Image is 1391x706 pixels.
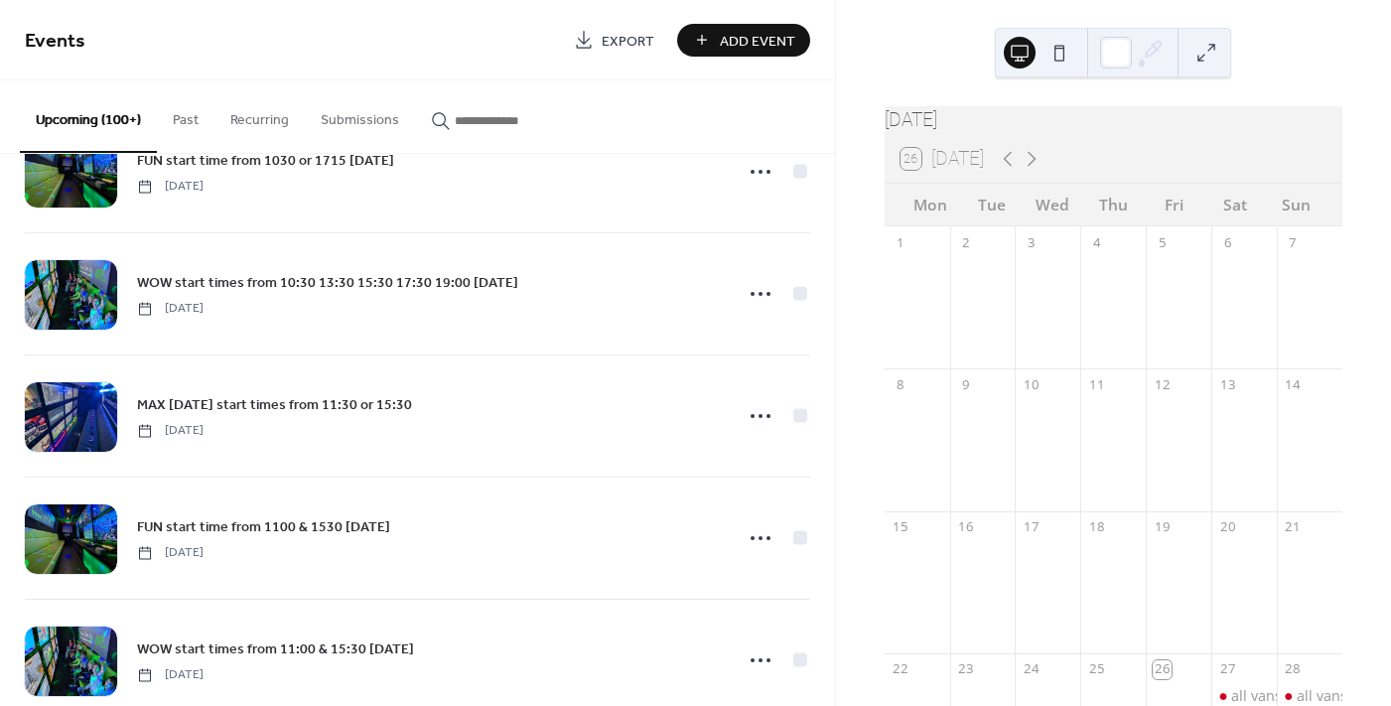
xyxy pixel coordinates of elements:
div: 7 [1284,233,1302,251]
a: WOW start times from 10:30 13:30 15:30 17:30 19:00 [DATE] [137,271,518,294]
span: [DATE] [137,544,204,562]
div: Tue [961,184,1022,226]
div: 25 [1088,660,1106,678]
a: MAX [DATE] start times from 11:30 or 15:30 [137,393,412,416]
a: FUN start time from 1100 & 1530 [DATE] [137,515,390,538]
div: 9 [957,376,975,394]
div: all vans FULLY booked 27th Sep [1211,686,1277,706]
div: 17 [1023,518,1041,536]
button: Add Event [677,24,810,57]
div: 11 [1088,376,1106,394]
div: Mon [901,184,961,226]
div: 6 [1218,233,1236,251]
div: 12 [1153,376,1171,394]
div: 26 [1153,660,1171,678]
a: FUN start time from 1030 or 1715 [DATE] [137,149,394,172]
div: 2 [957,233,975,251]
span: Export [602,31,654,52]
div: 21 [1284,518,1302,536]
span: FUN start time from 1100 & 1530 [DATE] [137,517,390,538]
div: 3 [1023,233,1041,251]
div: 8 [892,376,909,394]
span: [DATE] [137,422,204,440]
span: WOW start times from 10:30 13:30 15:30 17:30 19:00 [DATE] [137,273,518,294]
span: MAX [DATE] start times from 11:30 or 15:30 [137,395,412,416]
span: Events [25,22,85,61]
a: WOW start times from 11:00 & 15:30 [DATE] [137,637,414,660]
div: 10 [1023,376,1041,394]
div: 23 [957,660,975,678]
div: 15 [892,518,909,536]
span: [DATE] [137,666,204,684]
div: all vans fully booked [1277,686,1342,706]
div: 16 [957,518,975,536]
button: Past [157,80,214,151]
span: FUN start time from 1030 or 1715 [DATE] [137,151,394,172]
span: WOW start times from 11:00 & 15:30 [DATE] [137,639,414,660]
button: Recurring [214,80,305,151]
a: Export [559,24,669,57]
div: 14 [1284,376,1302,394]
div: Sun [1266,184,1326,226]
span: Add Event [720,31,795,52]
span: [DATE] [137,300,204,318]
div: 13 [1218,376,1236,394]
span: [DATE] [137,178,204,196]
div: Wed [1022,184,1082,226]
button: Upcoming (100+) [20,80,157,153]
div: 27 [1218,660,1236,678]
div: 1 [892,233,909,251]
div: [DATE] [885,106,1342,135]
div: Thu [1083,184,1144,226]
div: 22 [892,660,909,678]
div: 4 [1088,233,1106,251]
div: 20 [1218,518,1236,536]
div: 5 [1153,233,1171,251]
div: 24 [1023,660,1041,678]
div: Sat [1204,184,1265,226]
button: Submissions [305,80,415,151]
div: Fri [1144,184,1204,226]
div: 28 [1284,660,1302,678]
div: 18 [1088,518,1106,536]
div: 19 [1153,518,1171,536]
